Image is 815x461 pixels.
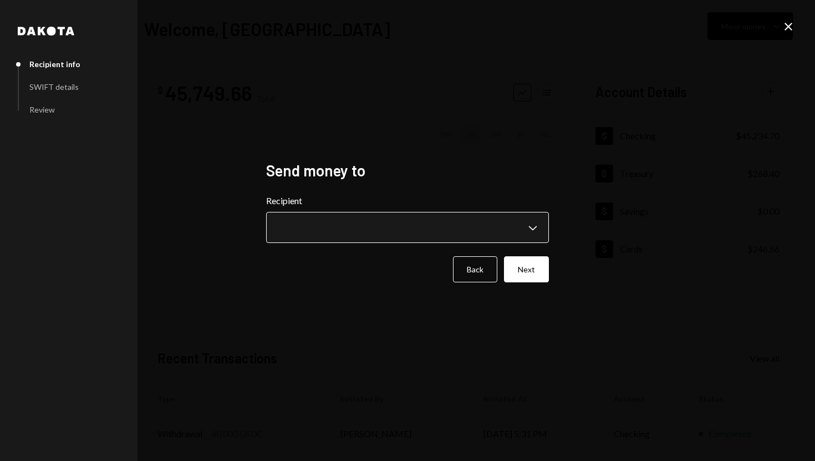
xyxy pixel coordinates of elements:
[266,194,549,207] label: Recipient
[266,160,549,181] h2: Send money to
[29,82,79,92] div: SWIFT details
[29,59,80,69] div: Recipient info
[29,105,55,114] div: Review
[453,256,497,282] button: Back
[266,212,549,243] button: Recipient
[504,256,549,282] button: Next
